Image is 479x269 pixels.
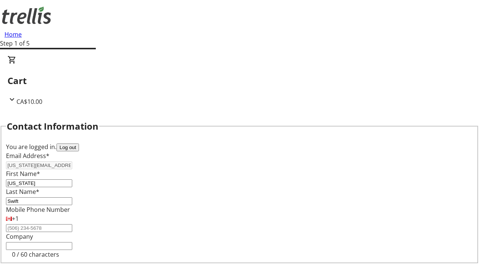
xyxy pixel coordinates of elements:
[6,205,70,214] label: Mobile Phone Number
[6,170,40,178] label: First Name*
[16,98,42,106] span: CA$10.00
[6,152,49,160] label: Email Address*
[7,55,472,106] div: CartCA$10.00
[6,232,33,241] label: Company
[6,142,473,151] div: You are logged in.
[12,250,59,259] tr-character-limit: 0 / 60 characters
[7,74,472,87] h2: Cart
[6,224,72,232] input: (506) 234-5678
[57,143,79,151] button: Log out
[6,188,39,196] label: Last Name*
[7,120,98,133] h2: Contact Information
